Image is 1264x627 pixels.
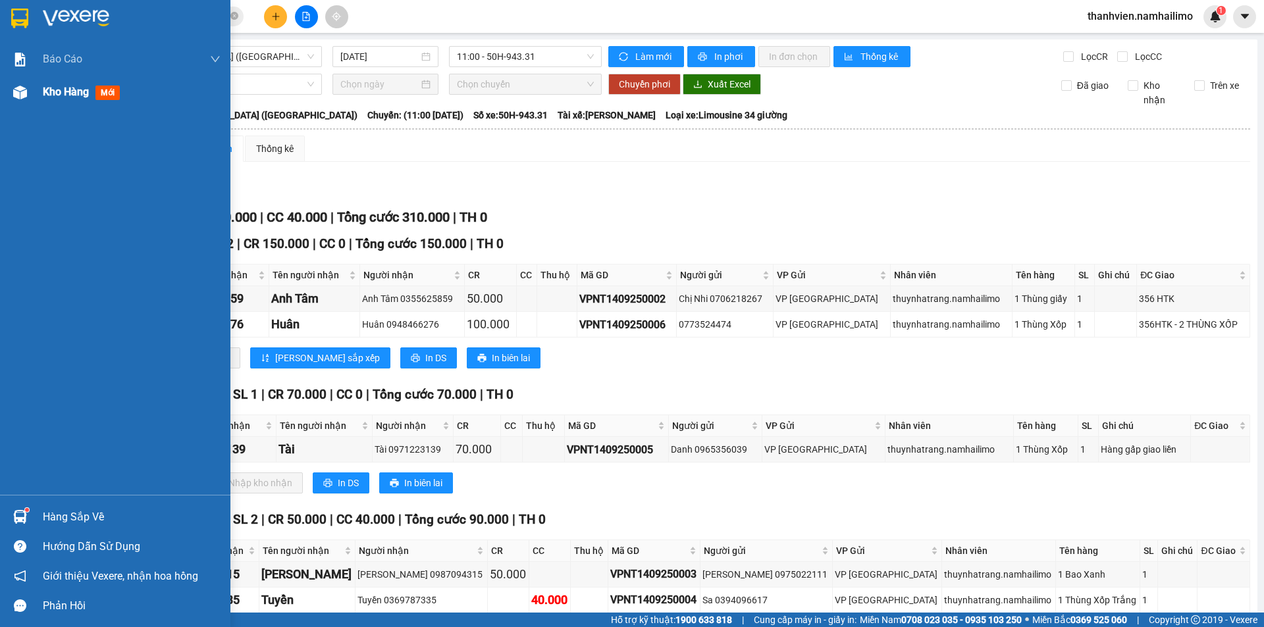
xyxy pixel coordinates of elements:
[269,286,361,312] td: Anh Tâm
[754,613,856,627] span: Cung cấp máy in - giấy in:
[942,540,1056,562] th: Nhân viên
[400,347,457,368] button: printerIn DS
[608,588,700,613] td: VPNT1409250004
[405,512,509,527] span: Tổng cước 90.000
[774,312,891,338] td: VP Nha Trang
[366,387,369,402] span: |
[477,353,487,364] span: printer
[363,268,450,282] span: Người nhận
[271,315,358,334] div: Huân
[11,11,117,43] div: VP [PERSON_NAME]
[398,512,402,527] span: |
[13,86,27,99] img: warehouse-icon
[261,591,354,609] div: Tuyền
[708,77,750,91] span: Xuất Excel
[693,80,702,90] span: download
[1077,291,1092,306] div: 1
[259,588,356,613] td: Tuyền
[1095,264,1137,286] th: Ghi chú
[492,351,530,365] span: In biên lai
[275,351,380,365] span: [PERSON_NAME] sắp xếp
[1139,317,1248,332] div: 356HTK - 2 THÙNG XỐP
[276,437,373,463] td: Tài
[523,415,565,437] th: Thu hộ
[679,291,770,306] div: Chị Nhi 0706218267
[742,613,744,627] span: |
[1101,442,1188,457] div: Hàng gấp giao liền
[467,315,514,334] div: 100.000
[675,614,732,625] strong: 1900 633 818
[256,141,294,156] div: Thống kê
[454,415,500,437] th: CR
[261,387,265,402] span: |
[230,12,238,20] span: close-circle
[1130,49,1164,64] span: Lọc CC
[608,562,700,588] td: VPNT1409250003
[537,264,577,286] th: Thu hộ
[357,567,485,582] div: [PERSON_NAME] 0987094315
[14,540,26,553] span: question-circle
[325,5,348,28] button: aim
[319,236,346,251] span: CC 0
[43,596,221,616] div: Phản hồi
[764,442,883,457] div: VP [GEOGRAPHIC_DATA]
[1142,567,1155,582] div: 1
[126,11,232,43] div: VP [PERSON_NAME]
[844,52,855,63] span: bar-chart
[260,209,263,225] span: |
[860,613,1022,627] span: Miền Nam
[833,562,942,588] td: VP Nha Trang
[261,512,265,527] span: |
[610,566,698,582] div: VPNT1409250003
[680,268,759,282] span: Người gửi
[330,209,334,225] span: |
[558,108,656,122] span: Tài xế: [PERSON_NAME]
[487,387,513,402] span: TH 0
[702,593,829,607] div: Sa 0394096617
[1142,593,1155,607] div: 1
[1219,6,1223,15] span: 1
[340,77,419,91] input: Chọn ngày
[338,476,359,490] span: In DS
[666,108,787,122] span: Loại xe: Limousine 34 giường
[336,387,363,402] span: CC 0
[330,387,333,402] span: |
[210,54,221,64] span: down
[1201,543,1236,558] span: ĐC Giao
[313,472,369,493] button: printerIn DS
[1209,11,1221,22] img: icon-new-feature
[340,49,419,64] input: 14/09/2025
[237,236,240,251] span: |
[269,312,361,338] td: Huân
[259,562,356,588] td: Trần Thiện Trung
[517,264,538,286] th: CC
[698,52,709,63] span: printer
[1191,615,1200,624] span: copyright
[1140,540,1158,562] th: SL
[1239,11,1251,22] span: caret-down
[313,236,316,251] span: |
[758,46,830,67] button: In đơn chọn
[467,347,540,368] button: printerIn biên lai
[250,347,390,368] button: sort-ascending[PERSON_NAME] sắp xếp
[490,565,527,584] div: 50.000
[702,567,829,582] div: [PERSON_NAME] 0975022111
[619,52,630,63] span: sync
[777,268,877,282] span: VP Gửi
[126,59,232,77] div: 0947767710
[1140,268,1236,282] span: ĐC Giao
[267,209,327,225] span: CC 40.000
[1099,415,1191,437] th: Ghi chú
[126,13,157,26] span: Nhận:
[1194,418,1236,433] span: ĐC Giao
[1137,613,1139,627] span: |
[362,291,461,306] div: Anh Tâm 0355625859
[567,441,666,458] div: VPNT1409250005
[337,209,450,225] span: Tổng cước 310.000
[704,543,818,558] span: Người gửi
[280,418,359,433] span: Tên người nhận
[330,512,333,527] span: |
[453,209,456,225] span: |
[332,12,341,21] span: aim
[11,43,117,74] div: CHỊ [PERSON_NAME]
